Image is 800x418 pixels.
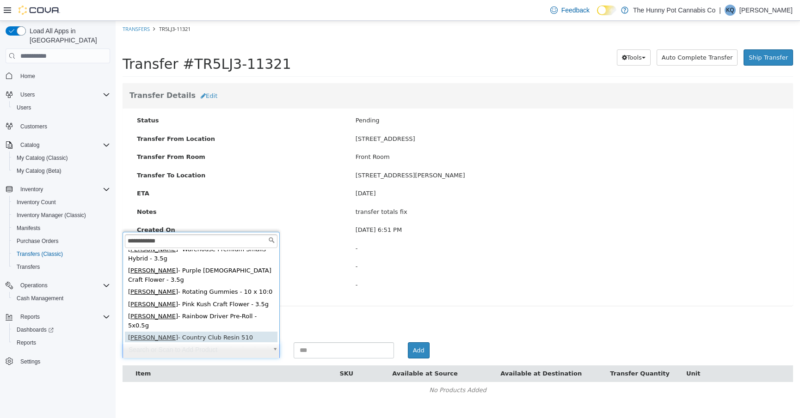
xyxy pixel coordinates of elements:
[9,323,114,336] a: Dashboards
[13,248,67,260] a: Transfers (Classic)
[9,244,162,265] div: - Purple [DEMOGRAPHIC_DATA] Craft Flower - 3.5g
[17,139,43,151] button: Catalog
[13,197,110,208] span: Inventory Count
[13,261,110,273] span: Transfers
[9,101,114,114] button: Users
[13,165,110,176] span: My Catalog (Beta)
[2,88,114,101] button: Users
[17,295,63,302] span: Cash Management
[633,5,715,16] p: The Hunny Pot Cannabis Co
[17,184,110,195] span: Inventory
[17,339,36,346] span: Reports
[13,152,110,164] span: My Catalog (Classic)
[17,356,110,367] span: Settings
[13,152,72,164] a: My Catalog (Classic)
[9,151,114,164] button: My Catalog (Classic)
[597,6,616,15] input: Dark Mode
[20,91,35,98] span: Users
[9,248,114,260] button: Transfers (Classic)
[6,65,110,392] nav: Complex example
[17,263,40,271] span: Transfers
[9,278,162,290] div: - Pink Kush Craft Flower - 3.5g
[9,235,114,248] button: Purchase Orders
[13,293,67,304] a: Cash Management
[17,139,110,151] span: Catalog
[13,102,35,113] a: Users
[13,236,110,247] span: Purchase Orders
[13,337,110,348] span: Reports
[9,292,114,305] button: Cash Management
[9,311,162,332] div: - Country Club Resin 510 Cartridge - 1g
[12,246,62,253] span: [PERSON_NAME]
[20,123,47,130] span: Customers
[2,279,114,292] button: Operations
[13,261,43,273] a: Transfers
[17,250,63,258] span: Transfers (Classic)
[13,223,44,234] a: Manifests
[17,224,40,232] span: Manifests
[17,212,86,219] span: Inventory Manager (Classic)
[13,102,110,113] span: Users
[20,186,43,193] span: Inventory
[2,139,114,151] button: Catalog
[17,89,38,100] button: Users
[9,260,114,273] button: Transfers
[17,280,51,291] button: Operations
[725,5,736,16] div: Kobee Quinn
[20,141,39,149] span: Catalog
[13,324,57,335] a: Dashboards
[9,223,162,244] div: - Warehouse Premium Smalls - Hybrid - 3.5g
[13,293,110,304] span: Cash Management
[12,292,62,299] span: [PERSON_NAME]
[9,196,114,209] button: Inventory Count
[2,310,114,323] button: Reports
[26,26,110,45] span: Load All Apps in [GEOGRAPHIC_DATA]
[9,265,162,278] div: - Rotating Gummies - 10 x 10:0
[9,222,114,235] button: Manifests
[13,197,60,208] a: Inventory Count
[13,248,110,260] span: Transfers (Classic)
[2,120,114,133] button: Customers
[2,355,114,368] button: Settings
[20,73,35,80] span: Home
[17,326,54,333] span: Dashboards
[719,5,721,16] p: |
[12,267,62,274] span: [PERSON_NAME]
[18,6,60,15] img: Cova
[17,356,44,367] a: Settings
[17,71,39,82] a: Home
[547,1,593,19] a: Feedback
[9,290,162,311] div: - Rainbow Driver Pre-Roll - 5x0.5g
[17,184,47,195] button: Inventory
[726,5,734,16] span: KQ
[20,282,48,289] span: Operations
[12,313,62,320] span: [PERSON_NAME]
[13,236,62,247] a: Purchase Orders
[17,199,56,206] span: Inventory Count
[2,183,114,196] button: Inventory
[17,121,110,132] span: Customers
[17,104,31,111] span: Users
[17,89,110,100] span: Users
[17,311,110,322] span: Reports
[17,154,68,162] span: My Catalog (Classic)
[13,223,110,234] span: Manifests
[9,164,114,177] button: My Catalog (Beta)
[17,167,62,175] span: My Catalog (Beta)
[17,121,51,132] a: Customers
[13,165,65,176] a: My Catalog (Beta)
[17,311,43,322] button: Reports
[561,6,590,15] span: Feedback
[13,210,110,221] span: Inventory Manager (Classic)
[13,210,90,221] a: Inventory Manager (Classic)
[2,69,114,82] button: Home
[9,336,114,349] button: Reports
[20,313,40,321] span: Reports
[9,209,114,222] button: Inventory Manager (Classic)
[20,358,40,365] span: Settings
[17,280,110,291] span: Operations
[17,70,110,81] span: Home
[12,280,62,287] span: [PERSON_NAME]
[17,237,59,245] span: Purchase Orders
